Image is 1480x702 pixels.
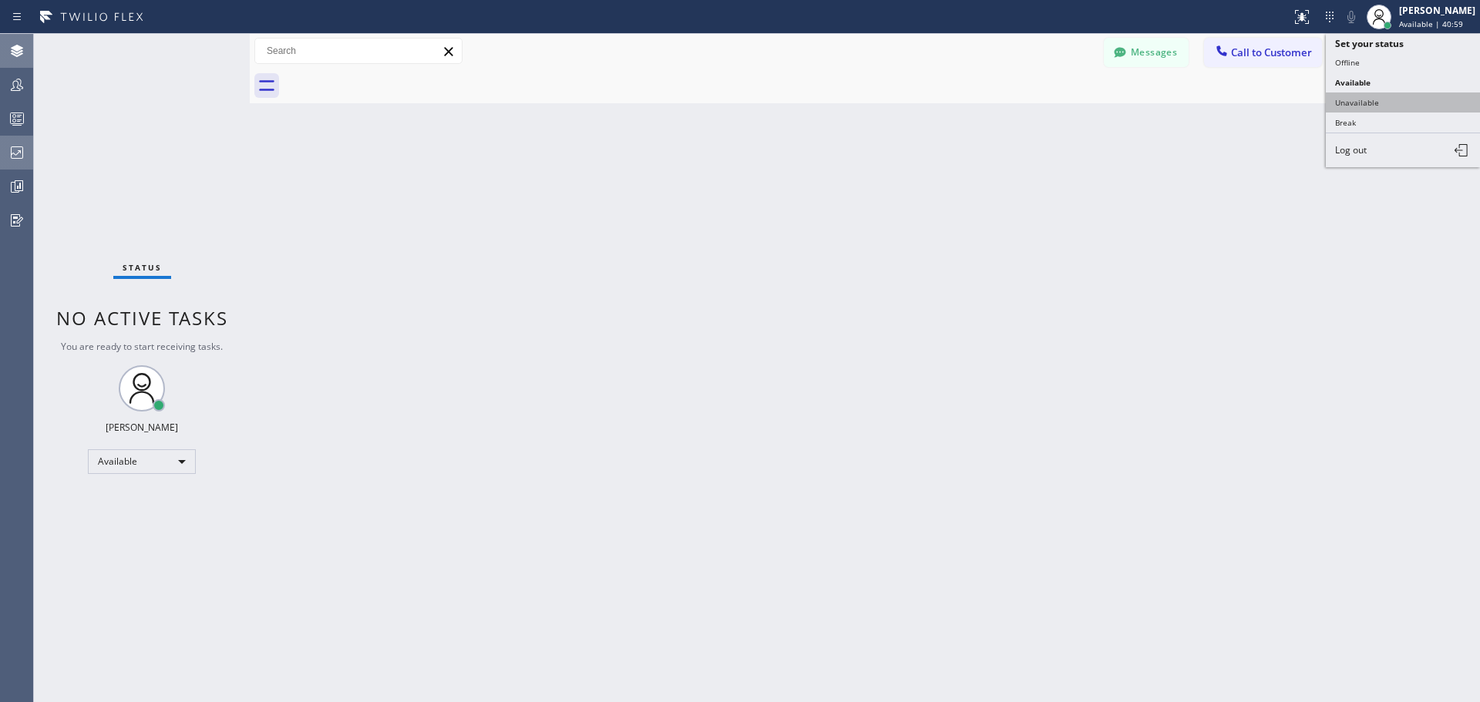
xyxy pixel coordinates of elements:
div: [PERSON_NAME] [1399,4,1475,17]
div: Available [88,449,196,474]
button: Messages [1104,38,1189,67]
span: No active tasks [56,305,228,331]
button: Call to Customer [1204,38,1322,67]
input: Search [255,39,462,63]
div: [PERSON_NAME] [106,421,178,434]
span: You are ready to start receiving tasks. [61,340,223,353]
span: Call to Customer [1231,45,1312,59]
span: Status [123,262,162,273]
span: Available | 40:59 [1399,18,1463,29]
button: Mute [1340,6,1362,28]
